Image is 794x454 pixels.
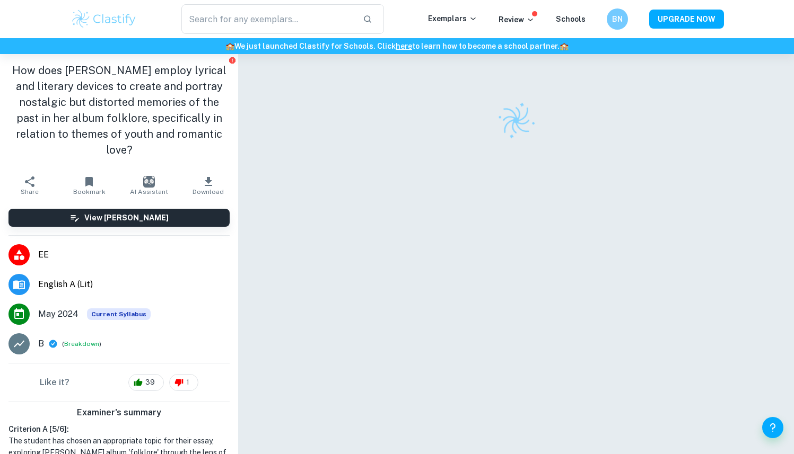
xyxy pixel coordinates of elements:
[40,376,69,389] h6: Like it?
[130,188,168,195] span: AI Assistant
[59,171,119,200] button: Bookmark
[499,14,535,25] p: Review
[8,209,230,227] button: View [PERSON_NAME]
[8,63,230,158] h1: How does [PERSON_NAME] employ lyrical and literary devices to create and portray nostalgic but di...
[556,15,586,23] a: Schools
[87,308,151,320] div: This exemplar is based on the current syllabus. Feel free to refer to it for inspiration/ideas wh...
[180,377,195,388] span: 1
[21,188,39,195] span: Share
[119,171,179,200] button: AI Assistant
[560,42,569,50] span: 🏫
[228,56,236,64] button: Report issue
[139,377,161,388] span: 39
[143,176,155,188] img: AI Assistant
[84,212,169,224] h6: View [PERSON_NAME]
[87,308,151,320] span: Current Syllabus
[181,4,355,34] input: Search for any exemplars...
[193,188,224,195] span: Download
[611,13,623,25] h6: BN
[4,406,234,419] h6: Examiner's summary
[607,8,628,30] button: BN
[2,40,792,52] h6: We just launched Clastify for Schools. Click to learn how to become a school partner.
[179,171,238,200] button: Download
[38,337,44,350] p: B
[428,13,477,24] p: Exemplars
[71,8,138,30] img: Clastify logo
[38,308,78,321] span: May 2024
[38,278,230,291] span: English A (Lit)
[762,417,783,438] button: Help and Feedback
[62,339,101,349] span: ( )
[396,42,412,50] a: here
[64,339,99,349] button: Breakdown
[491,95,542,146] img: Clastify logo
[38,248,230,261] span: EE
[649,10,724,29] button: UPGRADE NOW
[225,42,234,50] span: 🏫
[128,374,164,391] div: 39
[8,423,230,435] h6: Criterion A [ 5 / 6 ]:
[169,374,198,391] div: 1
[73,188,106,195] span: Bookmark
